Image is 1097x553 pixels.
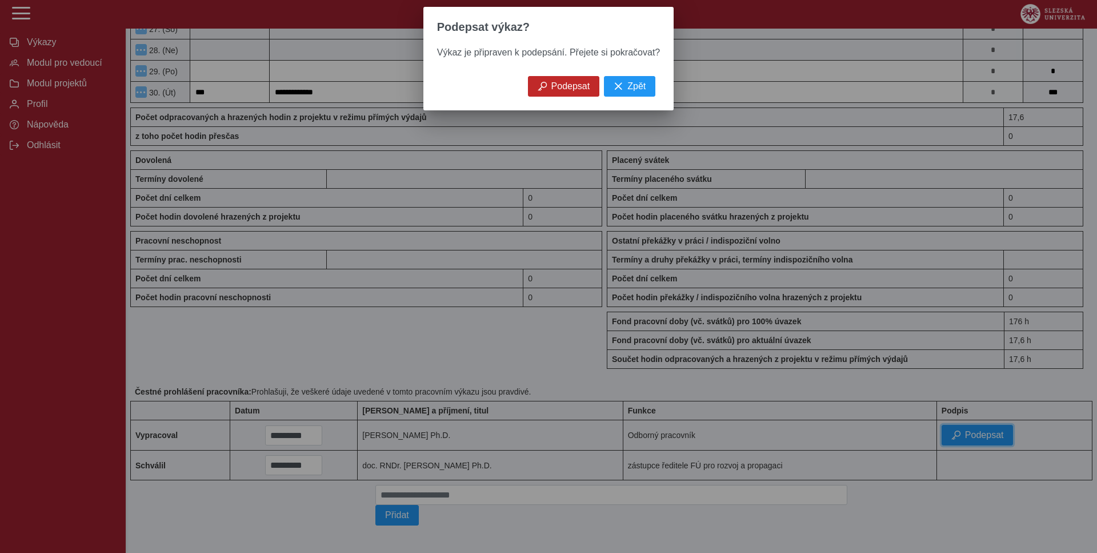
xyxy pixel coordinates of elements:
button: Podepsat [528,76,600,97]
button: Zpět [604,76,655,97]
span: Podepsat výkaz? [437,21,530,34]
span: Podepsat [551,81,590,91]
span: Zpět [627,81,646,91]
span: Výkaz je připraven k podepsání. Přejete si pokračovat? [437,47,660,57]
